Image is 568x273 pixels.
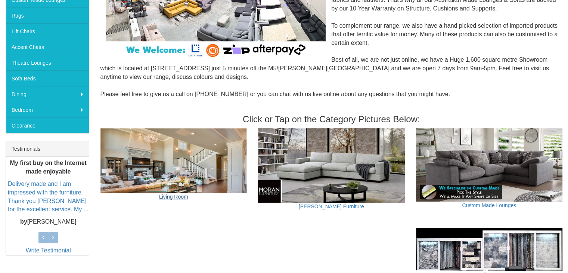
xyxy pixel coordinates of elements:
[416,228,563,271] img: Rugs
[6,23,89,39] a: Lift Chairs
[6,55,89,70] a: Theatre Lounges
[8,218,89,226] p: [PERSON_NAME]
[6,141,89,157] div: Testimonials
[6,70,89,86] a: Sofa Beds
[462,202,516,208] a: Custom Made Lounges
[258,128,405,203] img: Moran Furniture
[6,102,89,117] a: Bedroom
[100,128,247,193] img: Living Room
[299,203,364,209] a: [PERSON_NAME] Furniture
[159,194,188,200] a: Living Room
[10,160,87,175] b: My first buy on the Internet made enjoyable
[6,86,89,102] a: Dining
[26,247,71,254] a: Write Testimonial
[6,117,89,133] a: Clearance
[6,7,89,23] a: Rugs
[416,128,563,202] img: Custom Made Lounges
[100,114,563,124] h3: Click or Tap on the Category Pictures Below:
[20,218,27,225] b: by
[8,181,89,213] a: Delivery made and I am impressed with the furniture. Thank you [PERSON_NAME] for the excellent se...
[6,39,89,55] a: Accent Chairs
